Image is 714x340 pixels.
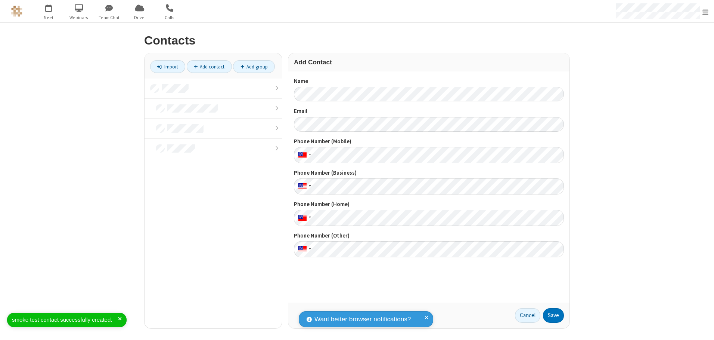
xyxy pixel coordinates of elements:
label: Name [294,77,564,86]
div: smoke test contact successfully created. [12,316,118,324]
label: Phone Number (Mobile) [294,137,564,146]
a: Add group [233,60,275,73]
label: Email [294,107,564,116]
span: Want better browser notifications? [314,315,411,324]
h3: Add Contact [294,59,564,66]
img: QA Selenium DO NOT DELETE OR CHANGE [11,6,22,17]
span: Webinars [65,14,93,21]
span: Meet [35,14,63,21]
button: Save [543,308,564,323]
div: United States: + 1 [294,241,313,257]
label: Phone Number (Business) [294,169,564,177]
div: United States: + 1 [294,178,313,194]
span: Team Chat [95,14,123,21]
span: Calls [156,14,184,21]
span: Drive [125,14,153,21]
a: Cancel [515,308,540,323]
label: Phone Number (Other) [294,232,564,240]
a: Add contact [187,60,232,73]
h2: Contacts [144,34,570,47]
div: United States: + 1 [294,210,313,226]
label: Phone Number (Home) [294,200,564,209]
iframe: Chat [695,321,708,335]
div: United States: + 1 [294,147,313,163]
a: Import [150,60,185,73]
